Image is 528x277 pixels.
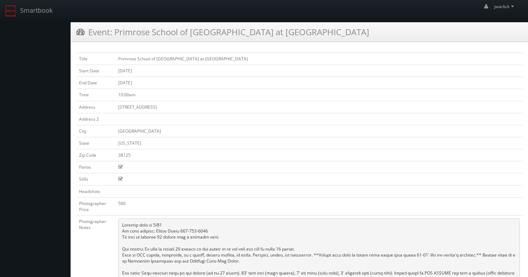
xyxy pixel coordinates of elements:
td: Panos [76,161,115,173]
span: jwarlick [494,4,516,10]
td: 500 [115,197,523,215]
h3: Event: Primrose School of [GEOGRAPHIC_DATA] at [GEOGRAPHIC_DATA] [76,26,369,38]
td: Stills [76,173,115,185]
td: Start Date [76,65,115,77]
td: Zip Code [76,149,115,161]
td: Headshots [76,185,115,197]
td: Title [76,53,115,65]
td: [STREET_ADDRESS] [115,101,523,113]
td: 10:00am [115,89,523,101]
td: Photographer Price [76,197,115,215]
img: smartbook-logo.png [5,5,17,17]
td: Time [76,89,115,101]
td: [US_STATE] [115,137,523,149]
td: [DATE] [115,65,523,77]
td: City [76,125,115,137]
td: End Date [76,77,115,89]
td: State [76,137,115,149]
td: 38125 [115,149,523,161]
td: [GEOGRAPHIC_DATA] [115,125,523,137]
td: Address 2 [76,113,115,125]
td: Primrose School of [GEOGRAPHIC_DATA] at [GEOGRAPHIC_DATA] [115,53,523,65]
td: Address [76,101,115,113]
td: [DATE] [115,77,523,89]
